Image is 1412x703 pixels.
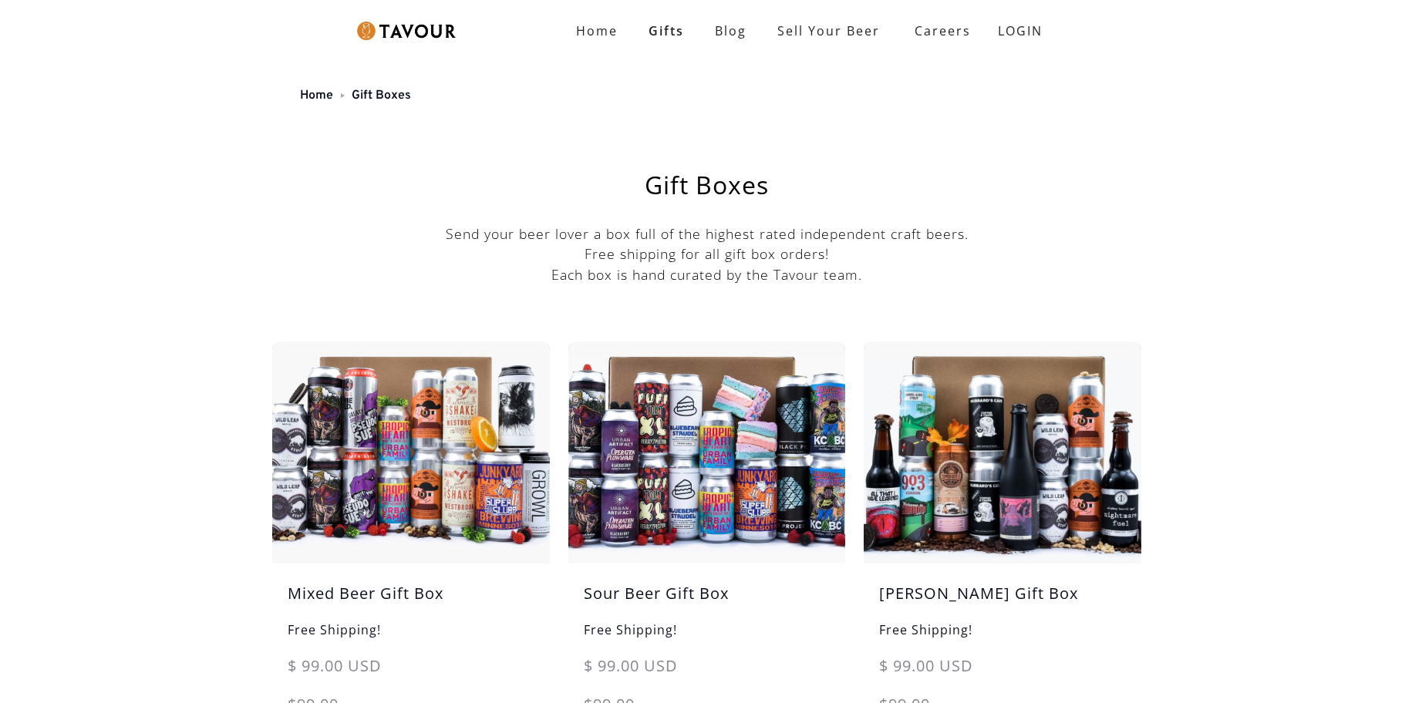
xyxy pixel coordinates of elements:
[576,22,618,39] strong: Home
[864,582,1141,621] h5: [PERSON_NAME] Gift Box
[699,15,762,46] a: Blog
[272,621,550,654] h6: Free Shipping!
[352,88,411,103] a: Gift Boxes
[568,582,846,621] h5: Sour Beer Gift Box
[915,15,971,46] strong: Careers
[568,654,846,693] div: $ 99.00 USD
[311,173,1104,197] h1: Gift Boxes
[982,15,1058,46] a: LOGIN
[864,654,1141,693] div: $ 99.00 USD
[762,15,895,46] a: Sell Your Beer
[864,621,1141,654] h6: Free Shipping!
[272,582,550,621] h5: Mixed Beer Gift Box
[633,15,699,46] a: Gifts
[895,9,982,52] a: Careers
[300,88,333,103] a: Home
[568,621,846,654] h6: Free Shipping!
[272,224,1142,284] p: Send your beer lover a box full of the highest rated independent craft beers. Free shipping for a...
[272,654,550,693] div: $ 99.00 USD
[561,15,633,46] a: Home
